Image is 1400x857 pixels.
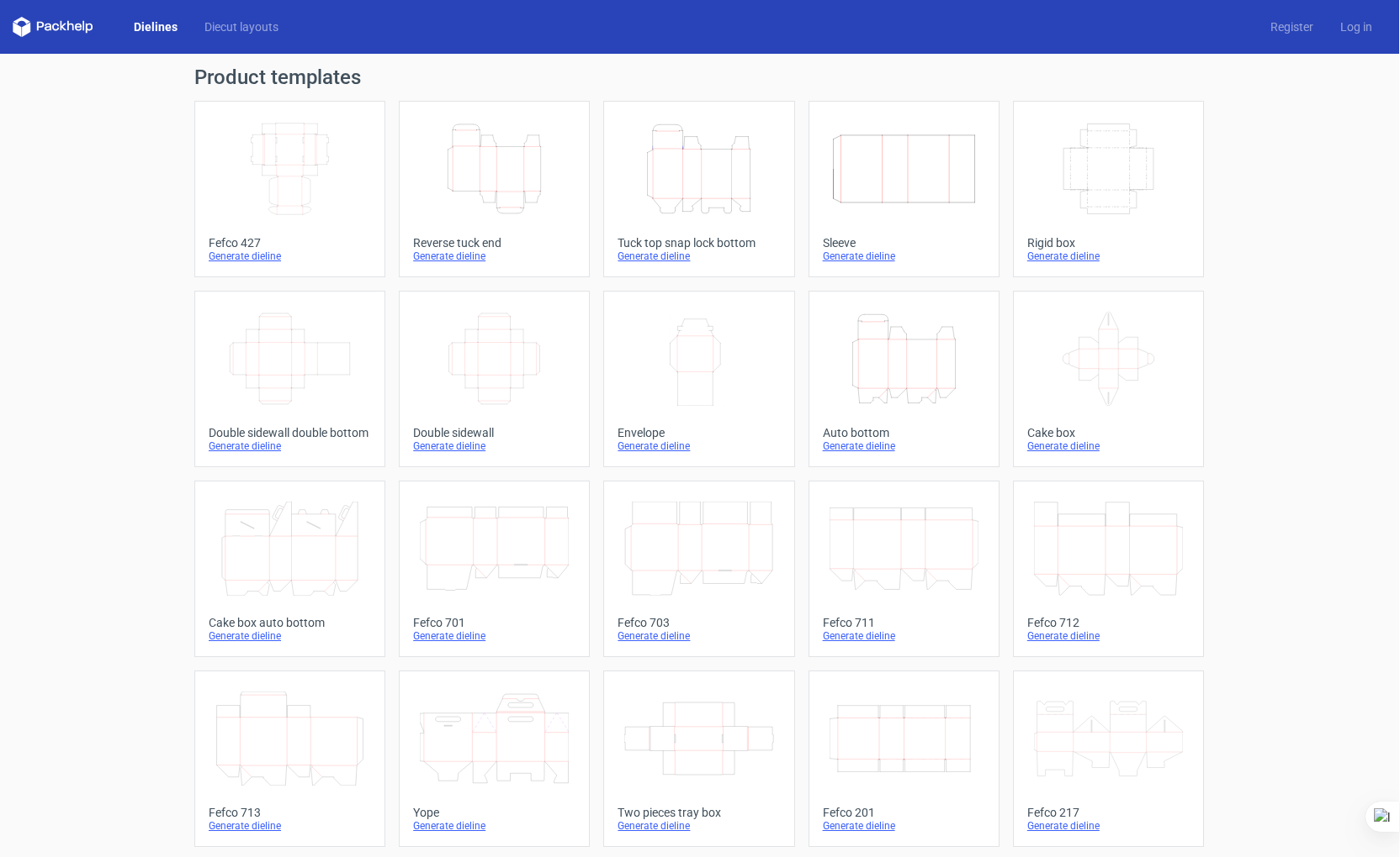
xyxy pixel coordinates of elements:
a: EnvelopeGenerate dieline [603,291,794,467]
div: Fefco 217 [1027,806,1190,819]
h1: Product templates [194,67,1204,87]
div: Fefco 701 [413,616,575,629]
div: Generate dieline [618,819,780,833]
a: Log in [1327,18,1386,35]
a: Double sidewall double bottomGenerate dieline [194,291,385,467]
a: YopeGenerate dieline [399,670,590,847]
div: Generate dieline [209,439,371,453]
div: Cake box auto bottom [209,616,371,629]
div: Fefco 712 [1027,616,1190,629]
a: Tuck top snap lock bottomGenerate dieline [603,101,794,277]
div: Fefco 703 [618,616,780,629]
a: Register [1257,18,1327,35]
div: Generate dieline [413,439,575,453]
div: Generate dieline [823,629,985,643]
a: Fefco 427Generate dieline [194,101,385,277]
div: Rigid box [1027,236,1190,250]
div: Generate dieline [1027,439,1190,453]
div: Auto bottom [823,426,985,439]
a: Fefco 703Generate dieline [603,481,794,657]
div: Fefco 713 [209,806,371,819]
a: Fefco 713Generate dieline [194,670,385,847]
div: Cake box [1027,426,1190,439]
div: Generate dieline [1027,629,1190,643]
a: Rigid boxGenerate dieline [1013,101,1204,277]
a: Dielines [120,18,191,35]
a: SleeveGenerate dieline [809,101,1000,277]
a: Fefco 711Generate dieline [809,481,1000,657]
div: Generate dieline [209,629,371,643]
div: Tuck top snap lock bottom [618,236,780,250]
div: Generate dieline [618,439,780,453]
div: Generate dieline [823,819,985,833]
div: Yope [413,806,575,819]
a: Fefco 201Generate dieline [809,670,1000,847]
a: Auto bottomGenerate dieline [809,291,1000,467]
div: Fefco 427 [209,236,371,250]
a: Diecut layouts [191,18,292,35]
div: Generate dieline [209,819,371,833]
div: Generate dieline [1027,819,1190,833]
a: Reverse tuck endGenerate dieline [399,101,590,277]
a: Fefco 701Generate dieline [399,481,590,657]
div: Generate dieline [823,250,985,263]
div: Fefco 711 [823,616,985,629]
div: Sleeve [823,236,985,250]
a: Double sidewallGenerate dieline [399,291,590,467]
div: Reverse tuck end [413,236,575,250]
div: Double sidewall double bottom [209,426,371,439]
div: Generate dieline [209,250,371,263]
div: Generate dieline [618,629,780,643]
a: Fefco 217Generate dieline [1013,670,1204,847]
div: Generate dieline [823,439,985,453]
a: Fefco 712Generate dieline [1013,481,1204,657]
div: Fefco 201 [823,806,985,819]
div: Generate dieline [413,629,575,643]
div: Generate dieline [1027,250,1190,263]
a: Two pieces tray boxGenerate dieline [603,670,794,847]
a: Cake boxGenerate dieline [1013,291,1204,467]
div: Envelope [618,426,780,439]
a: Cake box auto bottomGenerate dieline [194,481,385,657]
div: Generate dieline [413,819,575,833]
div: Generate dieline [618,250,780,263]
div: Double sidewall [413,426,575,439]
div: Generate dieline [413,250,575,263]
div: Two pieces tray box [618,806,780,819]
